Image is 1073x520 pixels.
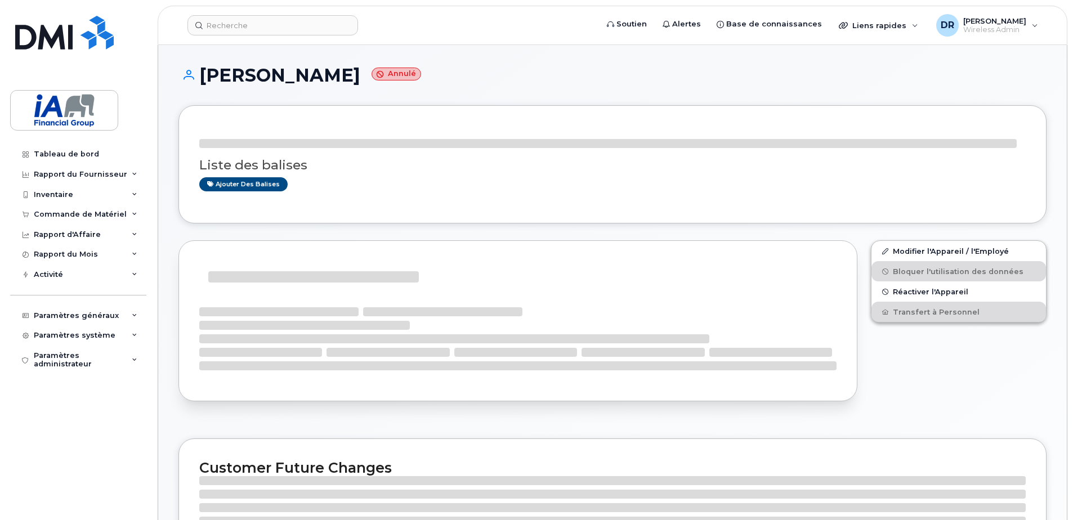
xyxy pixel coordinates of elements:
[871,302,1046,322] button: Transfert à Personnel
[199,459,1026,476] h2: Customer Future Changes
[871,241,1046,261] a: Modifier l'Appareil / l'Employé
[199,177,288,191] a: Ajouter des balises
[372,68,421,80] small: Annulé
[871,281,1046,302] button: Réactiver l'Appareil
[871,261,1046,281] button: Bloquer l'utilisation des données
[199,158,1026,172] h3: Liste des balises
[178,65,1047,85] h1: [PERSON_NAME]
[893,288,968,296] span: Réactiver l'Appareil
